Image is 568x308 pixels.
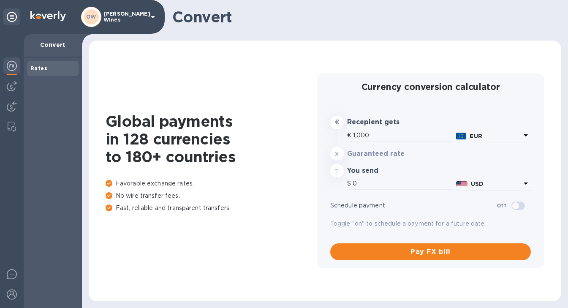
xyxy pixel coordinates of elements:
[30,65,47,71] b: Rates
[347,118,429,126] h3: Recepient gets
[347,150,429,158] h3: Guaranteed rate
[330,201,497,210] p: Schedule payment
[7,61,17,71] img: Foreign exchange
[106,179,317,188] p: Favorable exchange rates.
[337,247,525,257] span: Pay FX bill
[330,147,344,161] div: x
[106,191,317,200] p: No wire transfer fees.
[335,119,339,125] strong: €
[497,202,506,209] b: Off
[106,204,317,213] p: Fast, reliable and transparent transfers.
[3,8,20,25] div: Unpin categories
[86,14,96,20] b: OW
[456,181,467,187] img: USD
[172,8,554,26] h1: Convert
[347,177,353,190] div: $
[347,167,429,175] h3: You send
[30,41,75,49] p: Convert
[330,82,531,92] h2: Currency conversion calculator
[353,177,453,190] input: Amount
[106,112,317,166] h1: Global payments in 128 currencies to 180+ countries
[103,11,146,23] p: [PERSON_NAME] Wines
[347,129,353,142] div: €
[330,243,531,260] button: Pay FX bill
[470,133,482,139] b: EUR
[330,164,344,177] div: =
[30,11,66,21] img: Logo
[330,219,531,228] p: Toggle "on" to schedule a payment for a future date.
[353,129,453,142] input: Amount
[471,180,484,187] b: USD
